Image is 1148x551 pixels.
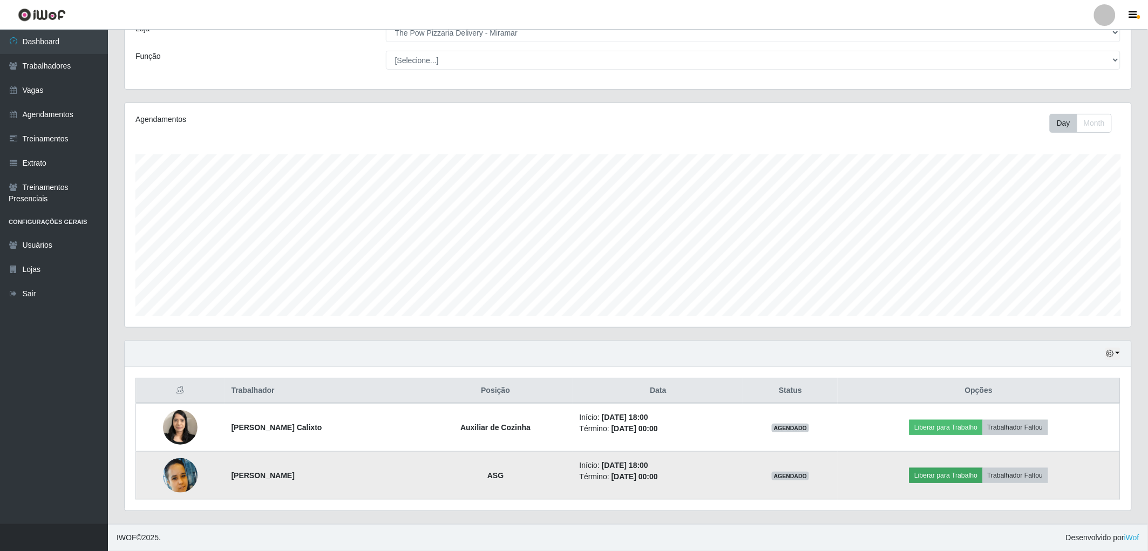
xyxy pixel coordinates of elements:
th: Posição [418,378,573,404]
th: Opções [838,378,1120,404]
button: Trabalhador Faltou [983,420,1048,435]
span: AGENDADO [772,472,810,480]
span: Desenvolvido por [1066,532,1139,543]
th: Status [743,378,838,404]
div: Toolbar with button groups [1050,114,1120,133]
span: © 2025 . [117,532,161,543]
th: Trabalhador [225,378,418,404]
strong: ASG [487,471,504,480]
th: Data [573,378,744,404]
img: CoreUI Logo [18,8,66,22]
div: First group [1050,114,1112,133]
div: Agendamentos [135,114,536,125]
button: Liberar para Trabalho [909,468,982,483]
button: Day [1050,114,1077,133]
a: iWof [1124,533,1139,542]
span: IWOF [117,533,137,542]
button: Month [1077,114,1112,133]
button: Liberar para Trabalho [909,420,982,435]
time: [DATE] 00:00 [612,424,658,433]
time: [DATE] 18:00 [602,413,648,421]
strong: [PERSON_NAME] Calixto [232,423,322,432]
li: Término: [580,423,737,434]
label: Função [135,51,161,62]
strong: [PERSON_NAME] [232,471,295,480]
img: 1673793237624.jpeg [163,458,198,493]
time: [DATE] 00:00 [612,472,658,481]
time: [DATE] 18:00 [602,461,648,470]
li: Término: [580,471,737,482]
strong: Auxiliar de Cozinha [460,423,531,432]
span: AGENDADO [772,424,810,432]
img: 1753969834649.jpeg [163,404,198,450]
button: Trabalhador Faltou [983,468,1048,483]
li: Início: [580,460,737,471]
li: Início: [580,412,737,423]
